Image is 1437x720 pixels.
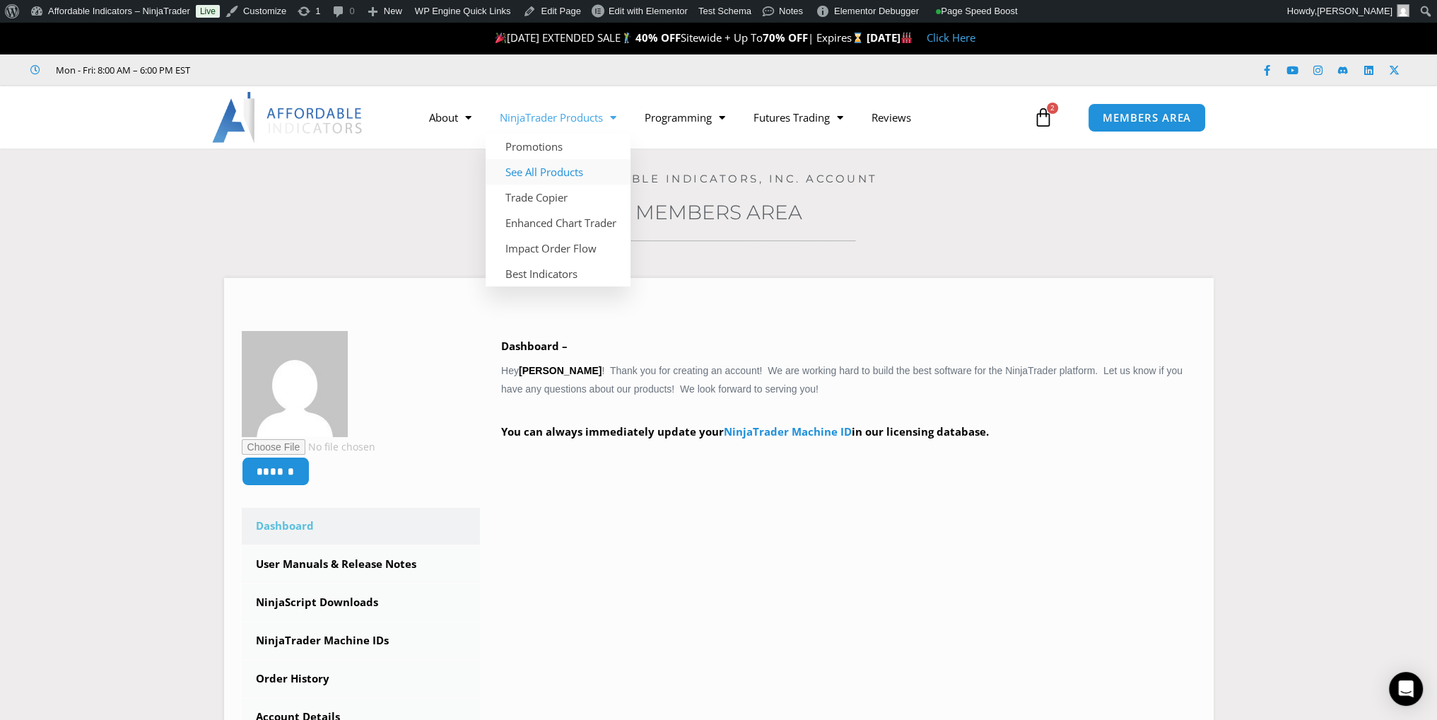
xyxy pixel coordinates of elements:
[1389,672,1423,706] div: Open Intercom Messenger
[501,424,989,439] strong: You can always immediately update your in our licensing database.
[635,200,802,224] a: Members Area
[196,5,220,18] a: Live
[901,33,912,43] img: 🏭
[486,210,630,236] a: Enhanced Chart Trader
[486,134,630,286] ul: NinjaTrader Products
[739,101,857,134] a: Futures Trading
[210,63,422,77] iframe: Customer reviews powered by Trustpilot
[559,172,878,185] a: Affordable Indicators, Inc. Account
[212,92,364,143] img: LogoAI | Affordable Indicators – NinjaTrader
[1047,103,1058,114] span: 2
[242,661,481,697] a: Order History
[635,30,681,45] strong: 40% OFF
[857,101,925,134] a: Reviews
[486,236,630,261] a: Impact Order Flow
[501,339,568,353] b: Dashboard –
[242,622,481,659] a: NinjaTrader Machine IDs
[763,30,808,45] strong: 70% OFF
[621,33,632,43] img: 🏌️‍♂️
[927,30,975,45] a: Click Here
[486,101,630,134] a: NinjaTrader Products
[242,584,481,621] a: NinjaScript Downloads
[492,30,867,45] span: [DATE] EXTENDED SALE Sitewide + Up To | Expires
[1317,6,1392,16] span: [PERSON_NAME]
[486,134,630,159] a: Promotions
[52,62,190,79] span: Mon - Fri: 8:00 AM – 6:00 PM EST
[415,101,486,134] a: About
[630,101,739,134] a: Programming
[242,546,481,583] a: User Manuals & Release Notes
[486,261,630,286] a: Best Indicators
[1012,97,1074,138] a: 2
[486,185,630,210] a: Trade Copier
[609,6,688,16] span: Edit with Elementor
[486,159,630,185] a: See All Products
[495,33,506,43] img: 🎉
[867,30,913,45] strong: [DATE]
[519,365,602,376] strong: [PERSON_NAME]
[1088,103,1206,132] a: MEMBERS AREA
[724,424,852,439] a: NinjaTrader Machine ID
[415,101,1030,134] nav: Menu
[242,508,481,545] a: Dashboard
[501,337,1196,462] div: Hey ! Thank you for creating an account! We are working hard to build the best software for the N...
[852,33,863,43] img: ⌛
[1103,112,1191,123] span: MEMBERS AREA
[242,331,348,437] img: 673085738d261fa6b61fed6747936c1a7227827edb8f8cdfd7ee6e062d732f31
